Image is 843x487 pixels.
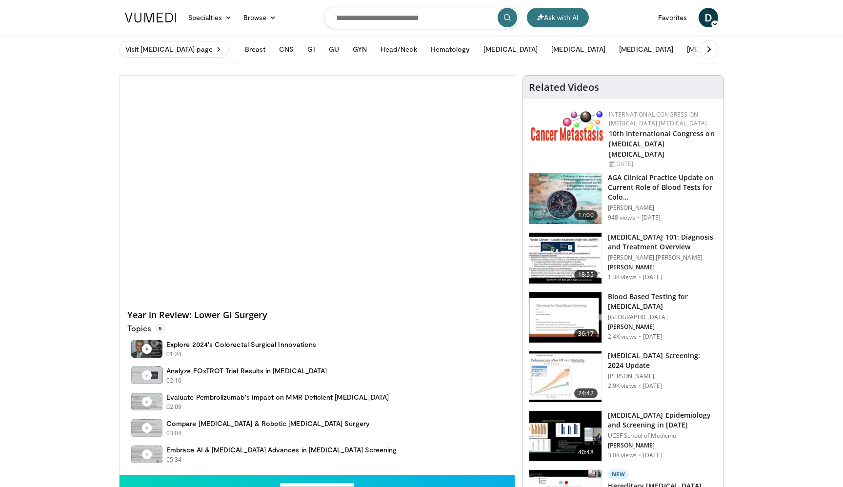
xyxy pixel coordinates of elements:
button: GYN [347,40,373,59]
p: UCSF School of Medicine [608,432,718,440]
a: 18:55 [MEDICAL_DATA] 101: Diagnosis and Treatment Overview [PERSON_NAME] [PERSON_NAME] [PERSON_NA... [529,232,718,284]
a: 10th International Congress on [MEDICAL_DATA] [MEDICAL_DATA] [609,129,715,159]
button: GI [301,40,321,59]
img: 6ff8bc22-9509-4454-a4f8-ac79dd3b8976.png.150x105_q85_autocrop_double_scale_upscale_version-0.2.png [531,110,604,141]
button: CNS [273,40,300,59]
button: Head/Neck [375,40,423,59]
h4: Embrace AI & [MEDICAL_DATA] Advances in [MEDICAL_DATA] Screening [166,446,397,454]
p: 948 views [608,214,635,222]
p: [DATE] [643,451,662,459]
p: 01:24 [166,350,182,359]
div: · [637,214,640,222]
span: 36:17 [574,329,598,339]
a: 36:17 Blood Based Testing for [MEDICAL_DATA] [GEOGRAPHIC_DATA] [PERSON_NAME] 2.4K views · [DATE] [529,292,718,344]
img: d3fc78f8-41f1-4380-9dfb-a9771e77df97.150x105_q85_crop-smart_upscale.jpg [529,411,602,462]
h3: [MEDICAL_DATA] 101: Diagnosis and Treatment Overview [608,232,718,252]
video-js: Video Player [120,76,515,298]
p: [GEOGRAPHIC_DATA] [608,313,718,321]
h4: Explore 2024's Colorectal Surgical Innovations [166,340,316,349]
button: [MEDICAL_DATA] [478,40,543,59]
a: 24:42 [MEDICAL_DATA] Screening: 2024 Update [PERSON_NAME] 2.9K views · [DATE] [529,351,718,403]
p: 3.0K views [608,451,637,459]
button: Ask with AI [527,8,589,27]
img: ac114b1b-ca58-43de-a309-898d644626b7.150x105_q85_crop-smart_upscale.jpg [529,351,602,402]
span: 17:00 [574,210,598,220]
p: [PERSON_NAME] [608,204,718,212]
h3: [MEDICAL_DATA] Screening: 2024 Update [608,351,718,370]
button: GU [323,40,345,59]
input: Search topics, interventions [324,6,519,29]
h4: Compare [MEDICAL_DATA] & Robotic [MEDICAL_DATA] Surgery [166,419,370,428]
span: 40:48 [574,447,598,457]
a: Browse [238,8,282,27]
span: 24:42 [574,388,598,398]
p: 1.3K views [608,273,637,281]
img: 9319a17c-ea45-4555-a2c0-30ea7aed39c4.150x105_q85_crop-smart_upscale.jpg [529,173,602,224]
button: [MEDICAL_DATA] [613,40,679,59]
div: · [639,382,641,390]
h4: Analyze FOxTROT Trial Results in [MEDICAL_DATA] [166,366,327,375]
h4: Year in Review: Lower GI Surgery [127,310,507,321]
p: [PERSON_NAME] [608,264,718,271]
p: [DATE] [643,333,662,341]
button: [MEDICAL_DATA] [545,40,611,59]
p: New [608,469,629,479]
span: 18:55 [574,270,598,280]
a: 17:00 AGA Clinical Practice Update on Current Role of Blood Tests for Colo… [PERSON_NAME] 948 vie... [529,173,718,224]
div: [DATE] [609,160,716,168]
p: 05:34 [166,455,182,464]
p: 03:04 [166,429,182,438]
h3: [MEDICAL_DATA] Epidemiology and Screening in [DATE] [608,410,718,430]
img: f5d819c4-b4a6-4669-943d-399a0cb519e6.150x105_q85_crop-smart_upscale.jpg [529,233,602,284]
a: D [699,8,718,27]
p: 02:09 [166,403,182,411]
p: Topics [127,324,165,333]
h4: Evaluate Pembrolizumab's Impact on MMR Deficient [MEDICAL_DATA] [166,393,389,402]
p: [DATE] [643,382,662,390]
img: 0a3144ee-dd9e-4a17-be35-ba5190d246eb.150x105_q85_crop-smart_upscale.jpg [529,292,602,343]
p: [DATE] [643,273,662,281]
div: · [639,333,641,341]
span: 5 [155,324,165,333]
button: [MEDICAL_DATA] [681,40,747,59]
h4: Related Videos [529,81,599,93]
button: Breast [239,40,271,59]
p: [DATE] [642,214,661,222]
button: Hematology [425,40,476,59]
h3: Blood Based Testing for [MEDICAL_DATA] [608,292,718,311]
a: International Congress on [MEDICAL_DATA] [MEDICAL_DATA] [609,110,707,127]
p: 2.9K views [608,382,637,390]
a: Favorites [652,8,693,27]
h3: AGA Clinical Practice Update on Current Role of Blood Tests for Colo… [608,173,718,202]
p: [PERSON_NAME] [608,323,718,331]
p: 02:10 [166,376,182,385]
p: 2.4K views [608,333,637,341]
div: · [639,451,641,459]
p: [PERSON_NAME] [PERSON_NAME] [608,254,718,262]
a: Visit [MEDICAL_DATA] page [119,41,229,58]
div: · [639,273,641,281]
p: [PERSON_NAME] [608,442,718,449]
a: 40:48 [MEDICAL_DATA] Epidemiology and Screening in [DATE] UCSF School of Medicine [PERSON_NAME] 3... [529,410,718,462]
a: Specialties [182,8,238,27]
img: VuMedi Logo [125,13,177,22]
p: [PERSON_NAME] [608,372,718,380]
